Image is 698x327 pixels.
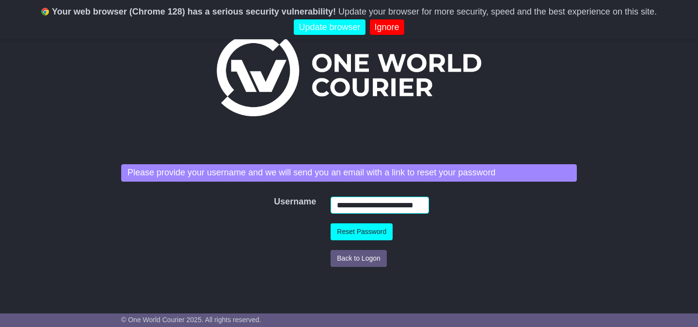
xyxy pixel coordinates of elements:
[331,223,393,240] button: Reset Password
[52,7,336,16] b: Your web browser (Chrome 128) has a serious security vulnerability!
[121,164,577,182] div: Please provide your username and we will send you an email with a link to reset your password
[331,250,387,267] button: Back to Logon
[269,197,282,207] label: Username
[370,19,404,35] a: Ignore
[217,34,481,116] img: One World
[294,19,365,35] a: Update browser
[121,316,261,324] span: © One World Courier 2025. All rights reserved.
[338,7,657,16] span: Update your browser for more security, speed and the best experience on this site.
